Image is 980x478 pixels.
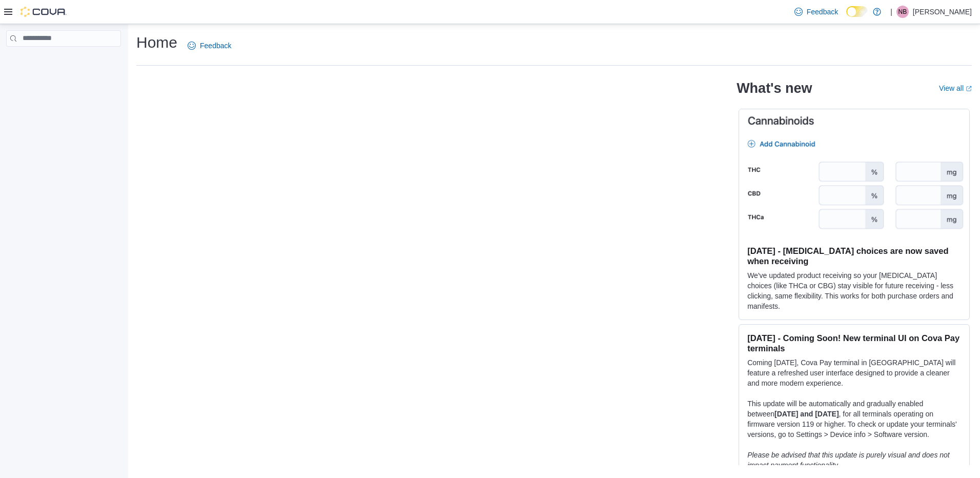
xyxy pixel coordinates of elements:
h2: What's new [737,80,812,96]
span: Feedback [200,41,231,51]
h3: [DATE] - Coming Soon! New terminal UI on Cova Pay terminals [747,333,961,353]
strong: [DATE] and [DATE] [774,410,839,418]
a: View allExternal link [939,84,972,92]
h3: [DATE] - [MEDICAL_DATA] choices are now saved when receiving [747,246,961,266]
p: We've updated product receiving so your [MEDICAL_DATA] choices (like THCa or CBG) stay visible fo... [747,270,961,311]
em: Please be advised that this update is purely visual and does not impact payment functionality. [747,451,950,469]
a: Feedback [183,35,235,56]
svg: External link [966,86,972,92]
span: Feedback [807,7,838,17]
img: Cova [21,7,67,17]
p: | [890,6,892,18]
nav: Complex example [6,49,121,73]
div: Nick Brenneman [896,6,909,18]
p: [PERSON_NAME] [913,6,972,18]
a: Feedback [790,2,842,22]
p: Coming [DATE], Cova Pay terminal in [GEOGRAPHIC_DATA] will feature a refreshed user interface des... [747,357,961,388]
h1: Home [136,32,177,53]
input: Dark Mode [846,6,868,17]
p: This update will be automatically and gradually enabled between , for all terminals operating on ... [747,399,961,440]
span: NB [899,6,907,18]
